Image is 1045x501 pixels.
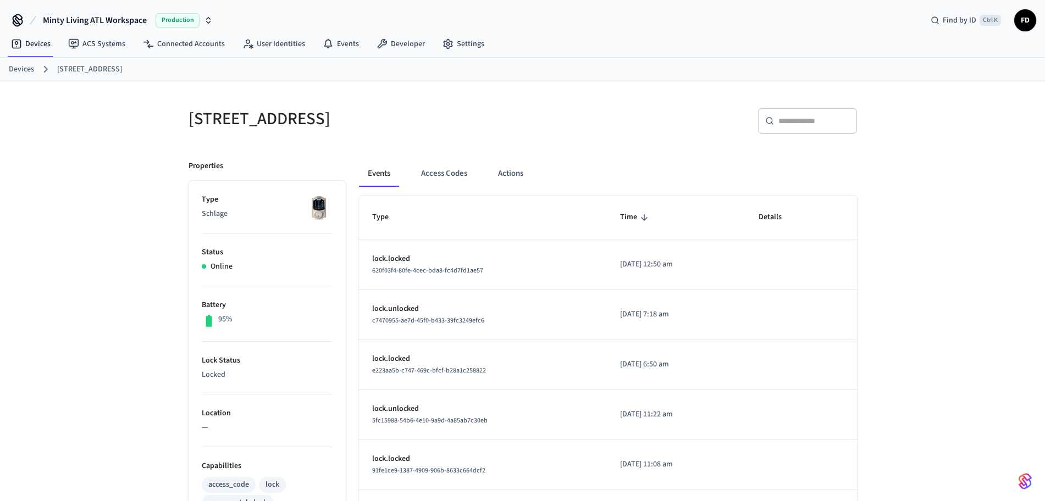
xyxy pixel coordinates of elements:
[202,355,333,366] p: Lock Status
[202,369,333,381] p: Locked
[9,64,34,75] a: Devices
[489,160,532,187] button: Actions
[57,64,122,75] a: [STREET_ADDRESS]
[372,403,594,415] p: lock.unlocked
[208,479,249,491] div: access_code
[134,34,234,54] a: Connected Accounts
[202,422,333,433] p: —
[202,299,333,311] p: Battery
[372,266,483,275] span: 620f03f4-80fe-4cec-bda8-fc4d7fd1ae57
[202,460,333,472] p: Capabilities
[266,479,279,491] div: lock
[943,15,976,26] span: Find by ID
[202,194,333,205] p: Type
[620,359,732,370] p: [DATE] 6:50 am
[218,314,233,325] p: 95%
[368,34,434,54] a: Developer
[372,416,488,425] span: 5fc15988-54b6-4e10-9a9d-4a85ab7c30eb
[372,353,594,365] p: lock.locked
[314,34,368,54] a: Events
[372,366,486,375] span: e223aa5b-c747-469c-bfcf-b28a1c258822
[759,209,796,226] span: Details
[359,160,399,187] button: Events
[372,466,485,475] span: 91fe1ce9-1387-4909-906b-8633c664dcf2
[202,247,333,258] p: Status
[189,108,516,130] h5: [STREET_ADDRESS]
[359,160,857,187] div: ant example
[620,259,732,270] p: [DATE] 12:50 am
[372,316,484,325] span: c7470955-ae7d-45f0-b433-39fc3249efc6
[372,253,594,265] p: lock.locked
[980,15,1001,26] span: Ctrl K
[305,194,333,221] img: Schlage Sense Smart Deadbolt with Camelot Trim, Front
[1015,10,1035,30] span: FD
[412,160,476,187] button: Access Codes
[211,261,233,272] p: Online
[372,209,403,226] span: Type
[189,160,223,172] p: Properties
[156,13,200,27] span: Production
[234,34,314,54] a: User Identities
[59,34,134,54] a: ACS Systems
[43,14,147,27] span: Minty Living ATL Workspace
[620,409,732,420] p: [DATE] 11:22 am
[202,408,333,419] p: Location
[202,208,333,220] p: Schlage
[620,209,651,226] span: Time
[1019,472,1032,490] img: SeamLogoGradient.69752ec5.svg
[372,303,594,315] p: lock.unlocked
[620,459,732,470] p: [DATE] 11:08 am
[372,453,594,465] p: lock.locked
[620,309,732,320] p: [DATE] 7:18 am
[922,10,1010,30] div: Find by IDCtrl K
[2,34,59,54] a: Devices
[1014,9,1036,31] button: FD
[434,34,493,54] a: Settings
